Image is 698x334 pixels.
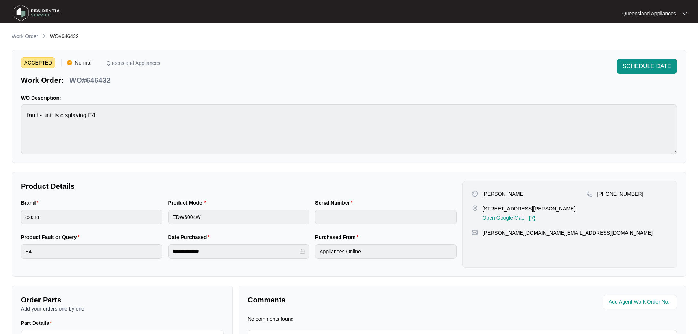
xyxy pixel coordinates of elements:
input: Add Agent Work Order No. [609,298,673,307]
input: Brand [21,210,162,224]
p: Product Details [21,181,457,191]
input: Serial Number [315,210,457,224]
p: Queensland Appliances [622,10,676,17]
p: [PERSON_NAME] [483,190,525,198]
img: residentia service logo [11,2,62,24]
label: Brand [21,199,41,206]
a: Open Google Map [483,215,535,222]
p: [STREET_ADDRESS][PERSON_NAME], [483,205,577,212]
img: map-pin [586,190,593,197]
p: Work Order [12,33,38,40]
label: Purchased From [315,234,361,241]
label: Product Model [168,199,210,206]
p: WO#646432 [69,75,110,85]
span: SCHEDULE DATE [623,62,671,71]
button: SCHEDULE DATE [617,59,677,74]
input: Product Fault or Query [21,244,162,259]
img: user-pin [472,190,478,197]
p: WO Description: [21,94,677,102]
p: [PERSON_NAME][DOMAIN_NAME][EMAIL_ADDRESS][DOMAIN_NAME] [483,229,653,236]
input: Date Purchased [173,247,299,255]
img: Vercel Logo [67,60,72,65]
img: Link-External [529,215,535,222]
p: No comments found [248,315,293,323]
img: map-pin [472,229,478,236]
a: Work Order [10,33,40,41]
span: ACCEPTED [21,57,55,68]
p: Add your orders one by one [21,305,224,312]
input: Product Model [168,210,310,224]
img: map-pin [472,205,478,212]
label: Date Purchased [168,234,213,241]
p: Order Parts [21,295,224,305]
p: Work Order: [21,75,63,85]
label: Product Fault or Query [21,234,82,241]
label: Serial Number [315,199,355,206]
p: [PHONE_NUMBER] [597,190,643,198]
p: Comments [248,295,457,305]
label: Part Details [21,319,55,327]
input: Purchased From [315,244,457,259]
img: dropdown arrow [683,12,687,15]
span: Normal [72,57,94,68]
p: Queensland Appliances [106,60,160,68]
span: WO#646432 [50,33,79,39]
textarea: fault - unit is displaying E4 [21,104,677,154]
img: chevron-right [41,33,47,39]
